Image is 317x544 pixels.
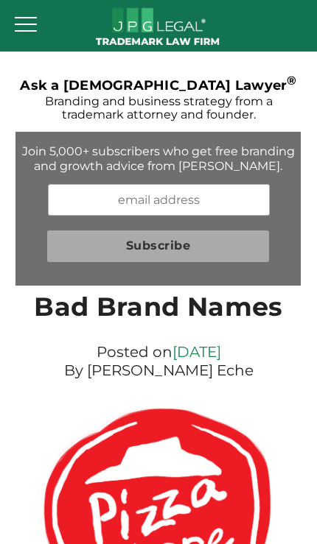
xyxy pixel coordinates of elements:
[84,4,234,48] img: JPG Legal
[84,4,234,53] a: JPG Legal
[173,343,221,361] a: [DATE]
[45,94,273,121] span: Branding and business strategy from a trademark attorney and founder.
[32,361,284,380] p: By [PERSON_NAME] Eche
[19,144,297,175] div: Join 5,000+ subscribers who get free branding and growth advice from [PERSON_NAME].
[34,291,282,322] a: Bad Brand Names
[287,73,296,88] sup: ®
[47,230,270,262] input: Subscribe
[48,184,271,216] input: email address
[25,339,291,384] div: Posted on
